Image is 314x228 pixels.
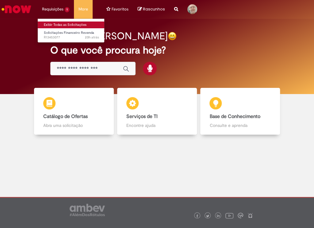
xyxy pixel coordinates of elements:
[225,211,233,219] img: logo_footer_youtube.png
[85,35,99,40] span: 20h atrás
[50,31,168,41] h2: Bom dia, [PERSON_NAME]
[206,214,209,218] img: logo_footer_twitter.png
[38,22,105,28] a: Exibir Todas as Solicitações
[65,7,69,12] span: 1
[32,88,115,135] a: Catálogo de Ofertas Abra uma solicitação
[42,6,63,12] span: Requisições
[217,214,220,218] img: logo_footer_linkedin.png
[38,29,105,41] a: Aberto R13453077 : Solicitações Financeiro Revenda
[43,113,88,120] b: Catálogo de Ofertas
[44,30,94,35] span: Solicitações Financeiro Revenda
[37,18,105,43] ul: Requisições
[168,32,177,41] img: happy-face.png
[196,214,199,218] img: logo_footer_facebook.png
[199,88,282,135] a: Base de Conhecimento Consulte e aprenda
[50,45,264,56] h2: O que você procura hoje?
[115,88,198,135] a: Serviços de TI Encontre ajuda
[126,122,188,128] p: Encontre ajuda
[209,113,260,120] b: Base de Conhecimento
[209,122,271,128] p: Consulte e aprenda
[238,213,243,218] img: logo_footer_workplace.png
[43,122,105,128] p: Abra uma solicitação
[1,3,32,15] img: ServiceNow
[126,113,158,120] b: Serviços de TI
[247,213,253,218] img: logo_footer_naosei.png
[143,6,165,12] span: Rascunhos
[70,204,105,216] img: logo_footer_ambev_rotulo_gray.png
[138,6,165,12] a: No momento, sua lista de rascunhos tem 0 Itens
[44,35,99,40] span: R13453077
[112,6,128,12] span: Favoritos
[78,6,88,12] span: More
[85,35,99,40] time: 27/08/2025 15:16:09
